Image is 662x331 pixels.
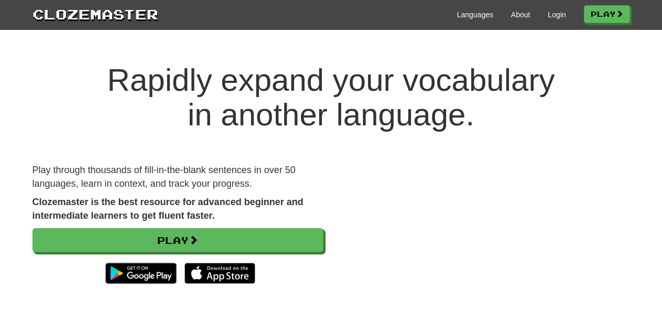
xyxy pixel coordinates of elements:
[548,9,566,20] a: Login
[32,4,158,24] a: Clozemaster
[511,9,530,20] a: About
[584,5,630,23] a: Play
[185,263,255,284] img: Download_on_the_App_Store_Badge_US-UK_135x40-25178aeef6eb6b83b96f5f2d004eda3bffbb37122de64afbaef7...
[32,197,303,221] strong: Clozemaster is the best resource for advanced beginner and intermediate learners to get fluent fa...
[32,164,323,190] p: Play through thousands of fill-in-the-blank sentences in over 50 languages, learn in context, and...
[32,228,323,252] a: Play
[100,258,181,289] img: Get it on Google Play
[457,9,493,20] a: Languages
